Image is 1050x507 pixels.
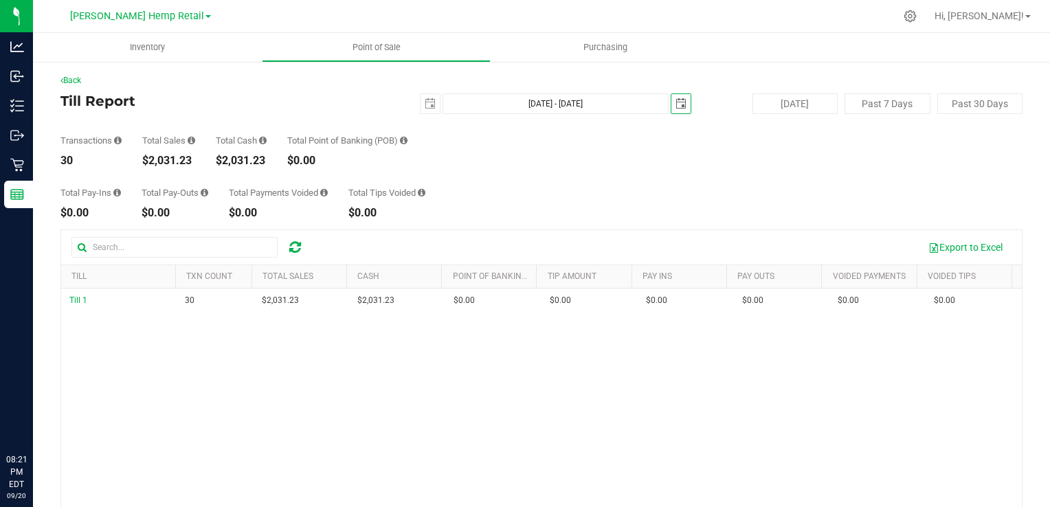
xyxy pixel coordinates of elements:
[14,397,55,438] iframe: Resource center
[216,136,267,145] div: Total Cash
[6,453,27,491] p: 08:21 PM EDT
[142,207,208,218] div: $0.00
[838,294,859,307] span: $0.00
[491,33,719,62] a: Purchasing
[10,69,24,83] inline-svg: Inbound
[142,155,195,166] div: $2,031.23
[60,93,381,109] h4: Till Report
[229,188,328,197] div: Total Payments Voided
[262,271,313,281] a: Total Sales
[10,40,24,54] inline-svg: Analytics
[33,33,262,62] a: Inventory
[188,136,195,145] i: Sum of all successful, non-voided payment transaction amounts (excluding tips and transaction fee...
[418,188,425,197] i: Sum of all tip amounts from voided payment transactions within the date range.
[185,294,194,307] span: 30
[201,188,208,197] i: Sum of all cash pay-outs removed from tills within the date range.
[142,136,195,145] div: Total Sales
[357,271,379,281] a: Cash
[550,294,571,307] span: $0.00
[348,188,425,197] div: Total Tips Voided
[71,271,87,281] a: Till
[348,207,425,218] div: $0.00
[287,155,407,166] div: $0.00
[71,237,278,258] input: Search...
[935,10,1024,21] span: Hi, [PERSON_NAME]!
[6,491,27,501] p: 09/20
[565,41,646,54] span: Purchasing
[262,33,491,62] a: Point of Sale
[400,136,407,145] i: Sum of the successful, non-voided point-of-banking payment transaction amounts, both via payment ...
[919,236,1012,259] button: Export to Excel
[142,188,208,197] div: Total Pay-Outs
[737,271,774,281] a: Pay Outs
[60,136,122,145] div: Transactions
[752,93,838,114] button: [DATE]
[10,128,24,142] inline-svg: Outbound
[453,271,550,281] a: Point of Banking (POB)
[111,41,183,54] span: Inventory
[41,395,57,412] iframe: Resource center unread badge
[69,295,87,305] span: Till 1
[114,136,122,145] i: Count of all successful payment transactions, possibly including voids, refunds, and cash-back fr...
[902,10,919,23] div: Manage settings
[548,271,596,281] a: Tip Amount
[113,188,121,197] i: Sum of all cash pay-ins added to tills within the date range.
[259,136,267,145] i: Sum of all successful, non-voided cash payment transaction amounts (excluding tips and transactio...
[287,136,407,145] div: Total Point of Banking (POB)
[60,155,122,166] div: 30
[845,93,930,114] button: Past 7 Days
[357,294,394,307] span: $2,031.23
[10,158,24,172] inline-svg: Retail
[70,10,204,22] span: [PERSON_NAME] Hemp Retail
[216,155,267,166] div: $2,031.23
[833,271,906,281] a: Voided Payments
[60,188,121,197] div: Total Pay-Ins
[10,188,24,201] inline-svg: Reports
[421,94,440,113] span: select
[320,188,328,197] i: Sum of all voided payment transaction amounts (excluding tips and transaction fees) within the da...
[643,271,672,281] a: Pay Ins
[671,94,691,113] span: select
[186,271,232,281] a: TXN Count
[262,294,299,307] span: $2,031.23
[229,207,328,218] div: $0.00
[60,207,121,218] div: $0.00
[454,294,475,307] span: $0.00
[60,76,81,85] a: Back
[646,294,667,307] span: $0.00
[928,271,976,281] a: Voided Tips
[742,294,763,307] span: $0.00
[937,93,1023,114] button: Past 30 Days
[10,99,24,113] inline-svg: Inventory
[334,41,419,54] span: Point of Sale
[934,294,955,307] span: $0.00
